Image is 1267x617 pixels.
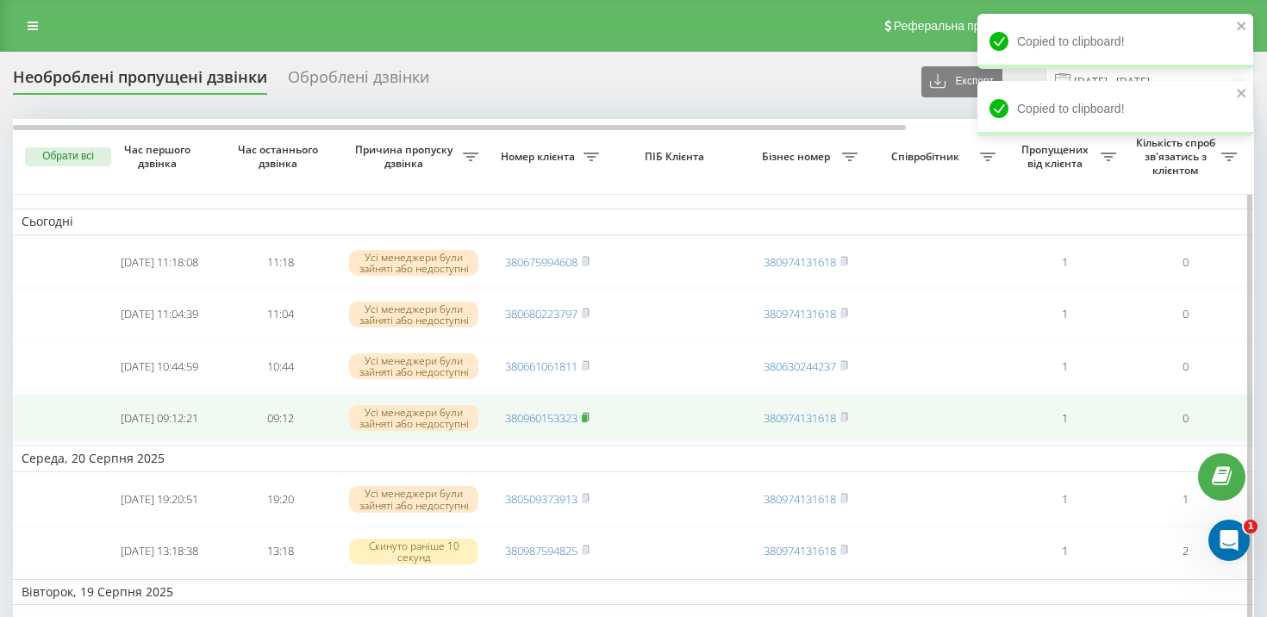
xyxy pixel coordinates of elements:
div: Усі менеджери були зайняті або недоступні [349,405,478,431]
td: 0 [1125,239,1245,287]
td: 1 [1004,476,1125,524]
td: [DATE] 11:18:08 [99,239,220,287]
div: Усі менеджери були зайняті або недоступні [349,250,478,276]
div: Copied to clipboard! [977,81,1253,136]
span: Реферальна програма [894,19,1020,33]
a: 380675994608 [505,254,577,270]
a: 380630244237 [764,358,836,374]
span: ПІБ Клієнта [622,150,731,164]
div: Оброблені дзвінки [288,68,429,95]
span: Бізнес номер [754,150,842,164]
td: 09:12 [220,394,340,442]
div: Необроблені пропущені дзвінки [13,68,267,95]
span: Час першого дзвінка [113,143,206,170]
span: Номер клієнта [496,150,584,164]
td: [DATE] 09:12:21 [99,394,220,442]
td: 1 [1004,527,1125,576]
td: 2 [1125,527,1245,576]
td: 0 [1125,290,1245,339]
button: Експорт [921,66,1002,97]
a: 380974131618 [764,410,836,426]
td: [DATE] 11:04:39 [99,290,220,339]
td: 1 [1004,239,1125,287]
td: [DATE] 10:44:59 [99,342,220,390]
a: 380974131618 [764,306,836,321]
a: 380960153323 [505,410,577,426]
span: Причина пропуску дзвінка [349,143,463,170]
td: 1 [1125,476,1245,524]
td: 11:18 [220,239,340,287]
td: 1 [1004,290,1125,339]
td: 11:04 [220,290,340,339]
td: [DATE] 19:20:51 [99,476,220,524]
button: close [1236,86,1248,103]
a: 380987594825 [505,543,577,558]
span: Співробітник [875,150,980,164]
td: [DATE] 13:18:38 [99,527,220,576]
td: 1 [1004,394,1125,442]
a: 380974131618 [764,491,836,507]
td: 0 [1125,394,1245,442]
td: 1 [1004,342,1125,390]
div: Усі менеджери були зайняті або недоступні [349,302,478,327]
div: Усі менеджери були зайняті або недоступні [349,486,478,512]
span: Пропущених від клієнта [1013,143,1101,170]
span: Кількість спроб зв'язатись з клієнтом [1133,136,1221,177]
td: 10:44 [220,342,340,390]
a: 380974131618 [764,543,836,558]
td: 13:18 [220,527,340,576]
span: 1 [1244,520,1258,533]
a: 380680223797 [505,306,577,321]
div: Copied to clipboard! [977,14,1253,69]
button: close [1236,19,1248,35]
a: 380974131618 [764,254,836,270]
button: Обрати всі [25,147,111,166]
iframe: Intercom live chat [1208,520,1250,561]
a: 380661061811 [505,358,577,374]
a: 380509373913 [505,491,577,507]
td: 19:20 [220,476,340,524]
div: Скинуто раніше 10 секунд [349,539,478,564]
span: Час останнього дзвінка [234,143,327,170]
td: 0 [1125,342,1245,390]
div: Усі менеджери були зайняті або недоступні [349,353,478,379]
